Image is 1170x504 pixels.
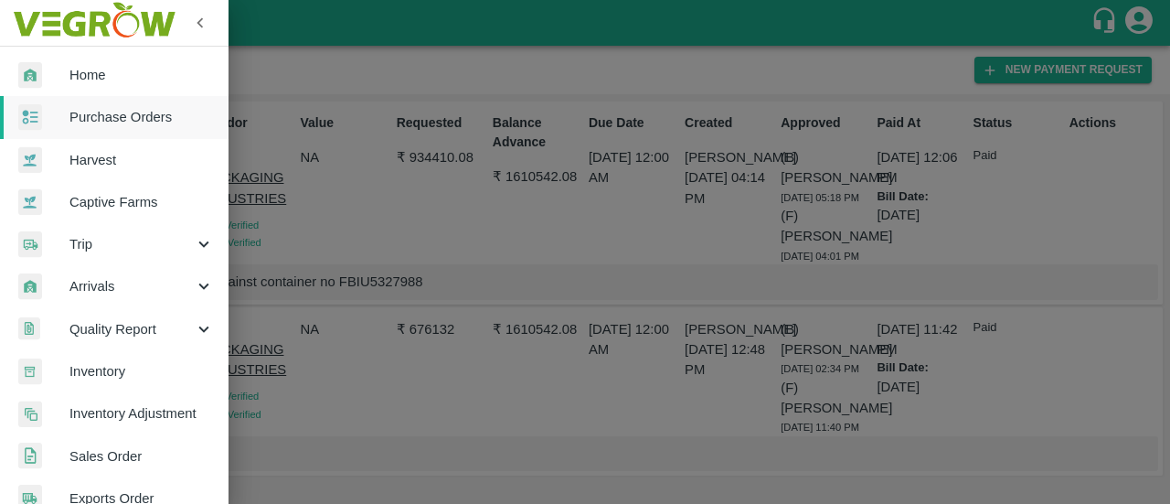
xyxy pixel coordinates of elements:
[18,401,42,427] img: inventory
[69,150,214,170] span: Harvest
[18,317,40,340] img: qualityReport
[18,62,42,89] img: whArrival
[69,446,214,466] span: Sales Order
[18,104,42,131] img: reciept
[18,273,42,300] img: whArrival
[69,107,214,127] span: Purchase Orders
[18,146,42,174] img: harvest
[69,361,214,381] span: Inventory
[69,403,214,424] span: Inventory Adjustment
[18,188,42,216] img: harvest
[69,234,194,254] span: Trip
[69,319,194,339] span: Quality Report
[18,443,42,469] img: sales
[18,359,42,385] img: whInventory
[18,231,42,258] img: delivery
[69,192,214,212] span: Captive Farms
[69,65,214,85] span: Home
[69,276,194,296] span: Arrivals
